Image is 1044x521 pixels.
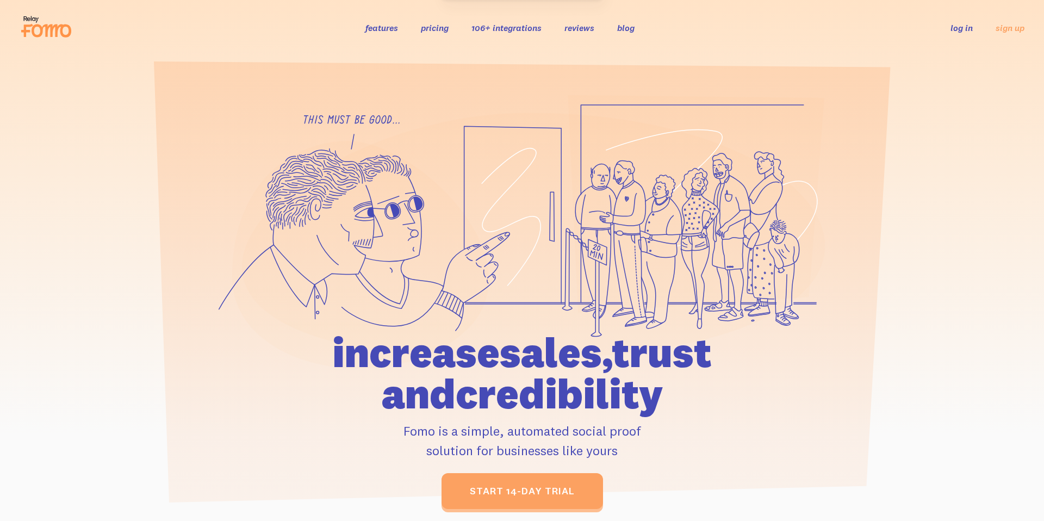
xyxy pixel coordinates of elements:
[617,22,635,33] a: blog
[996,22,1024,34] a: sign up
[365,22,398,33] a: features
[270,332,774,414] h1: increase sales, trust and credibility
[471,22,542,33] a: 106+ integrations
[442,473,603,509] a: start 14-day trial
[421,22,449,33] a: pricing
[564,22,594,33] a: reviews
[950,22,973,33] a: log in
[270,421,774,460] p: Fomo is a simple, automated social proof solution for businesses like yours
